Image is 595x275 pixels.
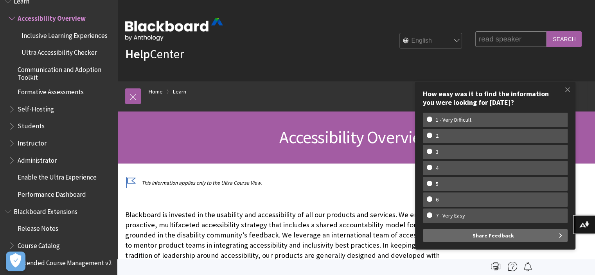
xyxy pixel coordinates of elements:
[279,126,433,148] span: Accessibility Overview
[427,149,448,155] w-span: 3
[18,171,97,182] span: Enable the Ultra Experience
[427,117,480,123] w-span: 1 - Very Difficult
[22,46,97,57] span: Ultra Accessibility Checker
[491,262,500,271] img: Print
[427,196,448,203] w-span: 6
[18,120,45,130] span: Students
[18,12,86,22] span: Accessibility Overview
[508,262,517,271] img: More help
[427,133,448,139] w-span: 2
[523,262,532,271] img: Follow this page
[125,210,471,271] p: Blackboard is invested in the usability and accessibility of all our products and services. We em...
[427,212,474,219] w-span: 7 - Very Easy
[173,87,186,97] a: Learn
[400,33,462,49] select: Site Language Selector
[427,165,448,171] w-span: 4
[546,31,582,47] input: Search
[473,229,514,242] span: Share Feedback
[18,137,47,147] span: Instructor
[22,29,108,40] span: Inclusive Learning Experiences
[18,188,86,198] span: Performance Dashboard
[427,181,448,187] w-span: 5
[18,256,111,267] span: Extended Course Management v2
[125,46,184,62] a: HelpCenter
[18,63,112,81] span: Communication and Adoption Toolkit
[125,18,223,41] img: Blackboard by Anthology
[18,154,57,164] span: Administrator
[6,252,25,271] button: Open Preferences
[18,222,58,233] span: Release Notes
[14,205,77,216] span: Blackboard Extensions
[18,85,84,96] span: Formative Assessments
[423,229,568,242] button: Share Feedback
[18,239,60,250] span: Course Catalog
[18,102,54,113] span: Self-Hosting
[423,90,568,106] div: How easy was it to find the information you were looking for [DATE]?
[149,87,163,97] a: Home
[125,179,471,187] p: This information applies only to the Ultra Course View.
[125,46,150,62] strong: Help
